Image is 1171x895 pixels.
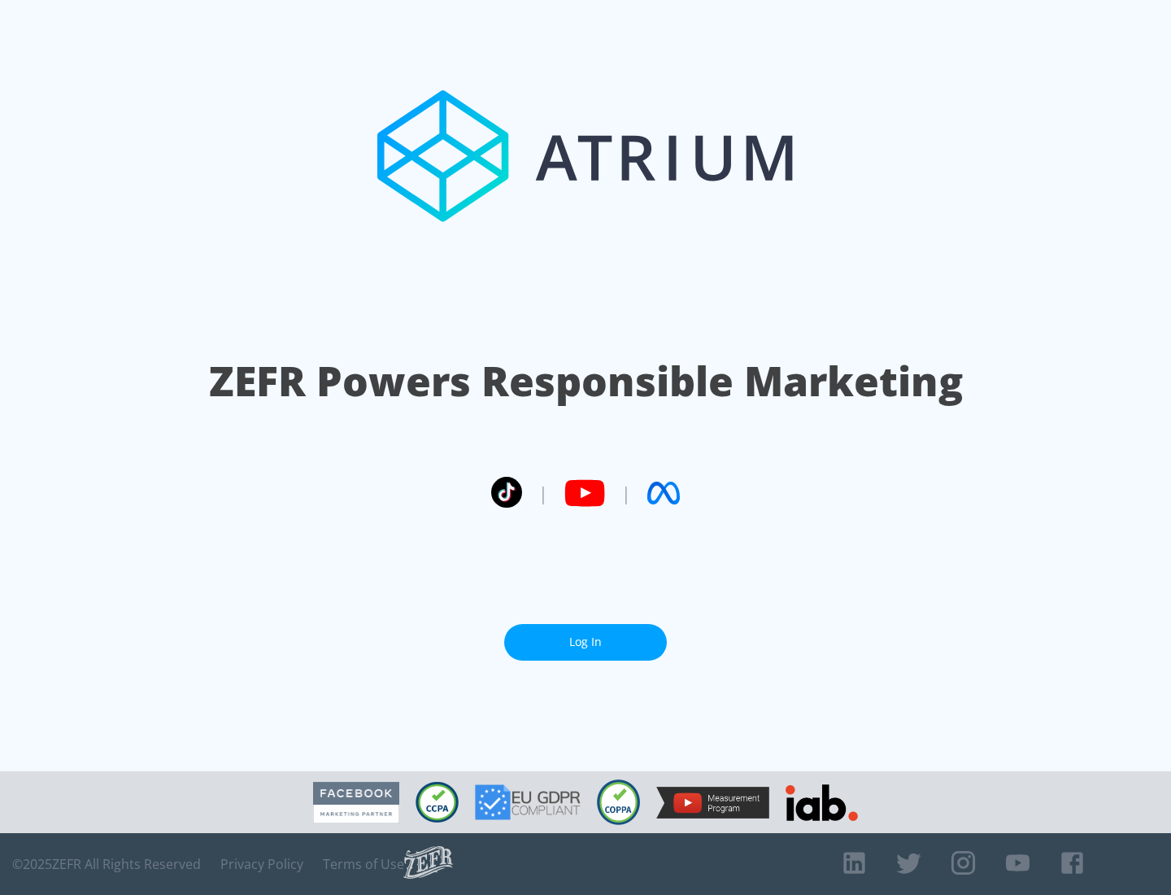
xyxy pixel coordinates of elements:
img: CCPA Compliant [416,782,459,823]
a: Privacy Policy [220,856,303,872]
span: | [621,481,631,505]
img: Facebook Marketing Partner [313,782,399,823]
img: YouTube Measurement Program [656,787,769,819]
img: IAB [786,784,858,821]
h1: ZEFR Powers Responsible Marketing [209,353,963,409]
span: | [538,481,548,505]
img: GDPR Compliant [475,784,581,820]
a: Terms of Use [323,856,404,872]
a: Log In [504,624,667,661]
img: COPPA Compliant [597,779,640,825]
span: © 2025 ZEFR All Rights Reserved [12,856,201,872]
